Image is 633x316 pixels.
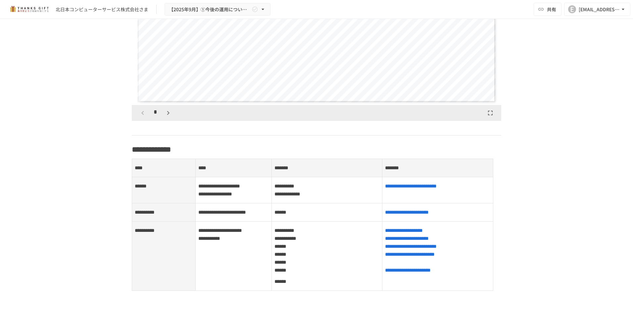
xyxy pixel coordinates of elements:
[568,5,576,13] div: E
[165,3,270,16] button: 【2025年9月】①今後の運用についてのご案内/THANKS GIFTキックオフMTG
[534,3,561,16] button: 共有
[564,3,630,16] button: E[EMAIL_ADDRESS][DOMAIN_NAME]
[169,5,250,14] span: 【2025年9月】①今後の運用についてのご案内/THANKS GIFTキックオフMTG
[56,6,148,13] div: 北日本コンピューターサービス株式会社さま
[579,5,620,14] div: [EMAIL_ADDRESS][DOMAIN_NAME]
[547,6,556,13] span: 共有
[8,4,50,15] img: mMP1OxWUAhQbsRWCurg7vIHe5HqDpP7qZo7fRoNLXQh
